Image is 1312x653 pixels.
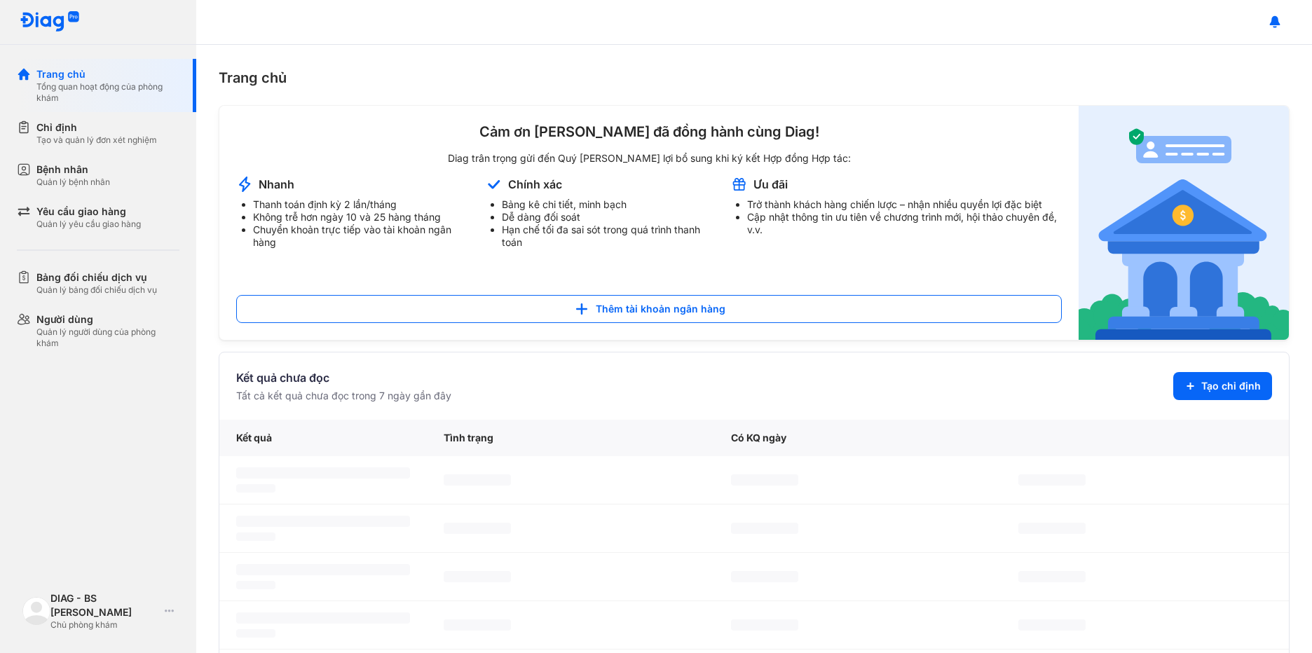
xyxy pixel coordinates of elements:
[747,211,1062,236] li: Cập nhật thông tin ưu tiên về chương trình mới, hội thảo chuyên đề, v.v.
[730,176,748,193] img: account-announcement
[1018,619,1086,631] span: ‌
[253,211,468,224] li: Không trễ hơn ngày 10 và 25 hàng tháng
[36,219,141,230] div: Quản lý yêu cầu giao hàng
[253,198,468,211] li: Thanh toán định kỳ 2 lần/tháng
[36,270,157,284] div: Bảng đối chiếu dịch vụ
[236,629,275,638] span: ‌
[1018,474,1086,486] span: ‌
[36,205,141,219] div: Yêu cầu giao hàng
[747,198,1062,211] li: Trở thành khách hàng chiến lược – nhận nhiều quyền lợi đặc biệt
[444,523,511,534] span: ‌
[50,591,159,619] div: DIAG - BS [PERSON_NAME]
[219,420,427,456] div: Kết quả
[731,523,798,534] span: ‌
[36,81,179,104] div: Tổng quan hoạt động của phòng khám
[236,484,275,493] span: ‌
[731,571,798,582] span: ‌
[444,619,511,631] span: ‌
[36,163,110,177] div: Bệnh nhân
[485,176,503,193] img: account-announcement
[508,177,562,192] div: Chính xác
[20,11,80,33] img: logo
[1079,106,1289,340] img: account-announcement
[236,612,410,624] span: ‌
[259,177,294,192] div: Nhanh
[36,177,110,188] div: Quản lý bệnh nhân
[1201,379,1261,393] span: Tạo chỉ định
[502,224,714,249] li: Hạn chế tối đa sai sót trong quá trình thanh toán
[731,619,798,631] span: ‌
[1018,523,1086,534] span: ‌
[714,420,1002,456] div: Có KQ ngày
[50,619,159,631] div: Chủ phòng khám
[502,198,714,211] li: Bảng kê chi tiết, minh bạch
[236,467,410,479] span: ‌
[236,152,1062,165] div: Diag trân trọng gửi đến Quý [PERSON_NAME] lợi bổ sung khi ký kết Hợp đồng Hợp tác:
[219,67,1290,88] div: Trang chủ
[444,571,511,582] span: ‌
[731,474,798,486] span: ‌
[236,581,275,589] span: ‌
[36,326,179,349] div: Quản lý người dùng của phòng khám
[1018,571,1086,582] span: ‌
[236,295,1062,323] button: Thêm tài khoản ngân hàng
[36,312,179,326] div: Người dùng
[236,389,451,403] div: Tất cả kết quả chưa đọc trong 7 ngày gần đây
[236,369,451,386] div: Kết quả chưa đọc
[22,597,50,625] img: logo
[36,67,179,81] div: Trang chủ
[444,474,511,486] span: ‌
[427,420,714,456] div: Tình trạng
[253,224,468,249] li: Chuyển khoản trực tiếp vào tài khoản ngân hàng
[753,177,788,192] div: Ưu đãi
[36,135,157,146] div: Tạo và quản lý đơn xét nghiệm
[36,284,157,296] div: Quản lý bảng đối chiếu dịch vụ
[236,176,253,193] img: account-announcement
[36,121,157,135] div: Chỉ định
[236,532,275,541] span: ‌
[236,564,410,575] span: ‌
[502,211,714,224] li: Dễ dàng đối soát
[236,123,1062,141] div: Cảm ơn [PERSON_NAME] đã đồng hành cùng Diag!
[1173,372,1272,400] button: Tạo chỉ định
[236,516,410,527] span: ‌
